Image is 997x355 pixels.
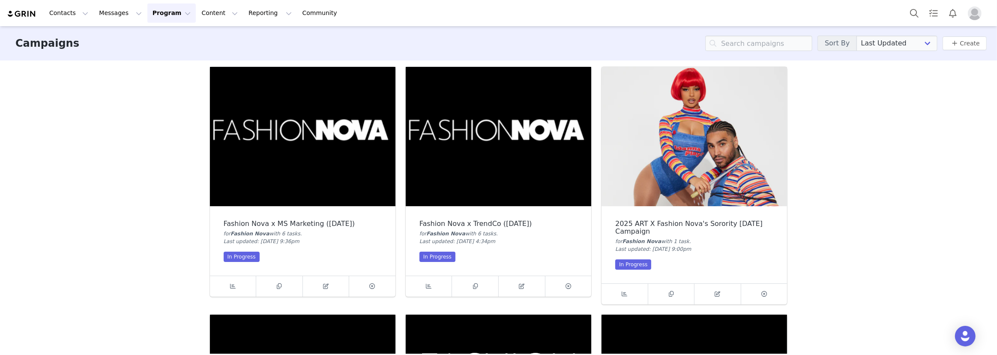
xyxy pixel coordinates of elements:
div: for with 6 task . [224,230,382,238]
input: Search campaigns [705,36,812,51]
div: Last updated: [DATE] 9:36pm [224,238,382,245]
div: In Progress [419,252,455,262]
button: Program [147,3,196,23]
h3: Campaigns [15,36,79,51]
button: Profile [963,6,990,20]
img: Fashion Nova x MS Marketing (October 2025) [210,67,395,206]
button: Reporting [243,3,296,23]
button: Content [196,3,243,23]
div: for with 6 task . [419,230,578,238]
span: Fashion Nova [426,231,465,237]
span: s [298,231,300,237]
button: Messages [94,3,147,23]
div: In Progress [224,252,260,262]
button: Contacts [44,3,93,23]
a: Tasks [924,3,943,23]
span: Fashion Nova [231,231,269,237]
a: Create [949,38,980,48]
div: In Progress [615,259,651,270]
img: placeholder-profile.jpg [968,6,982,20]
div: 2025 ART X Fashion Nova's Sorority [DATE] Campaign [615,220,773,235]
div: for with 1 task . [615,238,773,245]
div: Last updated: [DATE] 9:00pm [615,245,773,253]
span: s [494,231,496,237]
div: Last updated: [DATE] 4:34pm [419,238,578,245]
div: Fashion Nova x TrendCo ([DATE]) [419,220,578,228]
button: Create [943,36,987,50]
span: Fashion Nova [623,238,662,244]
img: 2025 ART X Fashion Nova's Sorority Halloween Campaign [602,67,787,206]
img: grin logo [7,10,37,18]
button: Notifications [943,3,962,23]
a: Community [297,3,346,23]
div: Fashion Nova x MS Marketing ([DATE]) [224,220,382,228]
button: Search [905,3,924,23]
div: Open Intercom Messenger [955,326,976,346]
img: Fashion Nova x TrendCo (October 2025) [406,67,591,206]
